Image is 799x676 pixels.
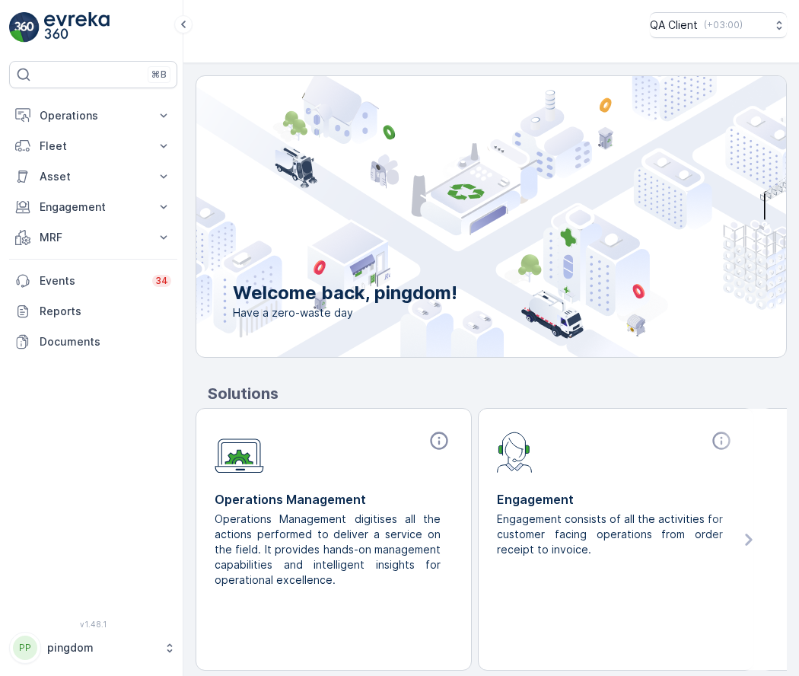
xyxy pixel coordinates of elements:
[40,273,143,289] p: Events
[9,632,177,664] button: PPpingdom
[215,490,453,509] p: Operations Management
[9,131,177,161] button: Fleet
[233,305,457,320] span: Have a zero-waste day
[9,296,177,327] a: Reports
[40,108,147,123] p: Operations
[9,192,177,222] button: Engagement
[128,76,786,357] img: city illustration
[9,100,177,131] button: Operations
[44,12,110,43] img: logo_light-DOdMpM7g.png
[215,430,264,474] img: module-icon
[650,12,787,38] button: QA Client(+03:00)
[151,69,167,81] p: ⌘B
[650,18,698,33] p: QA Client
[215,512,441,588] p: Operations Management digitises all the actions performed to deliver a service on the field. It p...
[9,12,40,43] img: logo
[40,139,147,154] p: Fleet
[497,430,533,473] img: module-icon
[9,620,177,629] span: v 1.48.1
[9,266,177,296] a: Events34
[233,281,457,305] p: Welcome back, pingdom!
[9,327,177,357] a: Documents
[9,222,177,253] button: MRF
[704,19,743,31] p: ( +03:00 )
[40,304,171,319] p: Reports
[497,512,723,557] p: Engagement consists of all the activities for customer facing operations from order receipt to in...
[155,275,168,287] p: 34
[208,382,787,405] p: Solutions
[9,161,177,192] button: Asset
[40,169,147,184] p: Asset
[40,199,147,215] p: Engagement
[13,636,37,660] div: PP
[40,334,171,349] p: Documents
[47,640,156,655] p: pingdom
[40,230,147,245] p: MRF
[497,490,735,509] p: Engagement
